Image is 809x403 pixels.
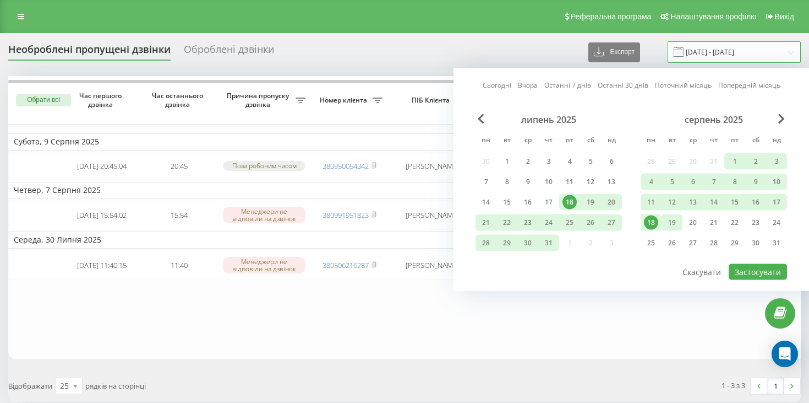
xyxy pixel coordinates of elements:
[140,153,217,180] td: 20:45
[588,42,640,62] button: Експорт
[775,12,794,21] span: Вихід
[641,235,662,251] div: пн 25 серп 2025 р.
[748,154,763,169] div: 2
[728,216,742,230] div: 22
[601,194,622,211] div: нд 20 лип 2025 р.
[316,96,373,105] span: Номер клієнта
[724,174,745,190] div: пт 8 серп 2025 р.
[580,194,601,211] div: сб 19 лип 2025 р.
[766,194,787,211] div: нд 17 серп 2025 р.
[521,195,535,209] div: 16
[728,236,742,250] div: 29
[643,133,659,149] abbr: понеділок
[475,114,622,125] div: липень 2025
[500,175,514,189] div: 8
[707,236,721,250] div: 28
[140,251,217,280] td: 11:40
[562,154,577,169] div: 4
[517,174,538,190] div: ср 9 лип 2025 р.
[748,175,763,189] div: 9
[641,194,662,211] div: пн 11 серп 2025 р.
[475,194,496,211] div: пн 14 лип 2025 р.
[140,201,217,230] td: 15:54
[538,235,559,251] div: чт 31 лип 2025 р.
[662,235,682,251] div: вт 26 серп 2025 р.
[496,153,517,170] div: вт 1 лип 2025 р.
[8,381,52,391] span: Відображати
[559,174,580,190] div: пт 11 лип 2025 р.
[768,133,785,149] abbr: неділя
[662,214,682,231] div: вт 19 серп 2025 р.
[582,133,599,149] abbr: субота
[559,214,580,231] div: пт 25 лип 2025 р.
[745,153,766,170] div: сб 2 серп 2025 р.
[604,175,619,189] div: 13
[748,195,763,209] div: 16
[703,214,724,231] div: чт 21 серп 2025 р.
[544,80,591,90] a: Останні 7 днів
[322,210,369,220] a: 380991951823
[388,153,476,180] td: [PERSON_NAME]
[63,153,140,180] td: [DATE] 20:45:04
[63,201,140,230] td: [DATE] 15:54:02
[769,175,784,189] div: 10
[223,161,305,170] div: Поза робочим часом
[496,174,517,190] div: вт 8 лип 2025 р.
[479,195,493,209] div: 14
[728,175,742,189] div: 8
[665,216,679,230] div: 19
[682,214,703,231] div: ср 20 серп 2025 р.
[521,154,535,169] div: 2
[767,378,784,394] a: 1
[682,194,703,211] div: ср 13 серп 2025 р.
[542,154,556,169] div: 3
[483,80,511,90] a: Сьогодні
[538,214,559,231] div: чт 24 лип 2025 р.
[707,175,721,189] div: 7
[478,133,494,149] abbr: понеділок
[604,216,619,230] div: 27
[772,341,798,367] div: Open Intercom Messenger
[686,195,700,209] div: 13
[322,260,369,270] a: 380506216287
[8,44,171,61] div: Необроблені пропущені дзвінки
[16,94,71,106] button: Обрати всі
[766,235,787,251] div: нд 31 серп 2025 р.
[726,133,743,149] abbr: п’ятниця
[721,380,745,391] div: 1 - 3 з 3
[641,174,662,190] div: пн 4 серп 2025 р.
[724,235,745,251] div: пт 29 серп 2025 р.
[745,235,766,251] div: сб 30 серп 2025 р.
[670,12,756,21] span: Налаштування профілю
[583,175,598,189] div: 12
[604,154,619,169] div: 6
[641,214,662,231] div: пн 18 серп 2025 р.
[542,236,556,250] div: 31
[665,236,679,250] div: 26
[724,153,745,170] div: пт 1 серп 2025 р.
[538,194,559,211] div: чт 17 лип 2025 р.
[707,216,721,230] div: 21
[703,235,724,251] div: чт 28 серп 2025 р.
[542,216,556,230] div: 24
[571,12,652,21] span: Реферальна програма
[500,195,514,209] div: 15
[686,216,700,230] div: 20
[496,214,517,231] div: вт 22 лип 2025 р.
[223,257,305,273] div: Менеджери не відповіли на дзвінок
[583,216,598,230] div: 26
[769,195,784,209] div: 17
[517,194,538,211] div: ср 16 лип 2025 р.
[766,174,787,190] div: нд 10 серп 2025 р.
[561,133,578,149] abbr: п’ятниця
[518,80,538,90] a: Вчора
[644,195,658,209] div: 11
[559,153,580,170] div: пт 4 лип 2025 р.
[479,216,493,230] div: 21
[603,133,620,149] abbr: неділя
[655,80,712,90] a: Поточний місяць
[766,214,787,231] div: нд 24 серп 2025 р.
[747,133,764,149] abbr: субота
[676,264,727,280] button: Скасувати
[745,174,766,190] div: сб 9 серп 2025 р.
